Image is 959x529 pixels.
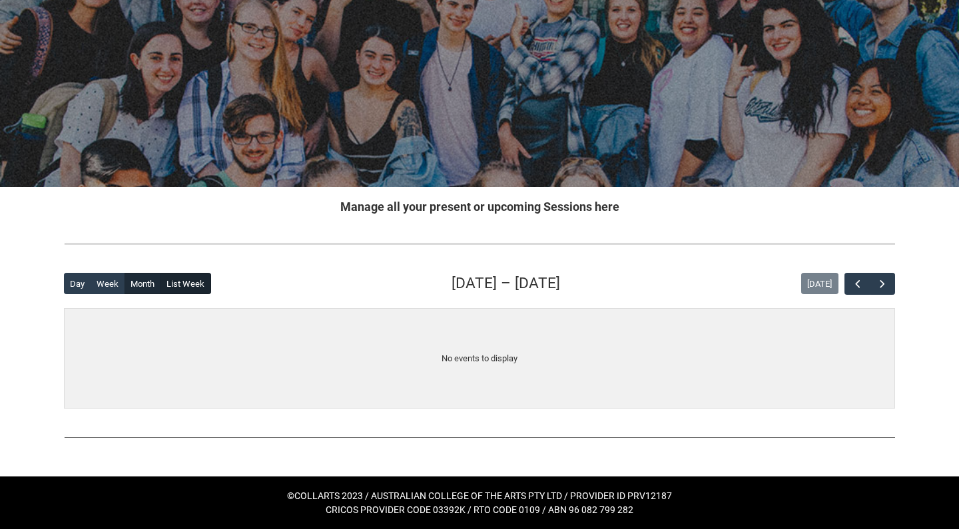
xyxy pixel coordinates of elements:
button: Next Week [870,273,895,295]
div: No events to display [442,352,517,365]
h2: [DATE] – [DATE] [452,272,560,295]
button: Month [125,273,161,294]
button: Week [91,273,125,294]
button: Day [64,273,91,294]
img: REDU_GREY_LINE [64,430,895,444]
button: List Week [160,273,211,294]
button: Previous Week [844,273,870,295]
button: [DATE] [801,273,838,294]
img: REDU_GREY_LINE [64,237,895,251]
h2: Manage all your present or upcoming Sessions here [64,198,895,216]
